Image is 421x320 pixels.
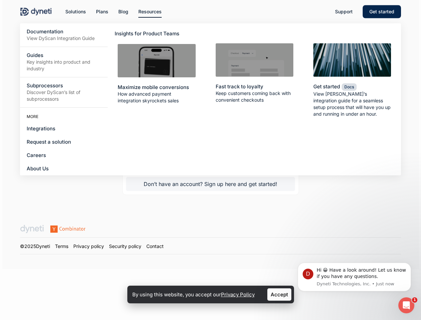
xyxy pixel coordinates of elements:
[221,291,255,298] a: Privacy Policy
[288,253,421,302] iframe: Intercom notifications message
[65,8,86,15] a: Solutions
[96,8,108,15] a: Plans
[138,8,162,15] a: Resources
[55,243,68,249] a: Terms
[412,297,417,303] span: 1
[267,288,291,301] a: Accept
[118,9,128,14] span: Blog
[335,8,353,15] a: Support
[369,9,394,14] span: Get started
[20,7,52,17] img: Dyneti Technologies
[96,9,108,14] span: Plans
[118,8,128,15] a: Blog
[65,9,86,14] span: Solutions
[109,243,141,249] a: Security policy
[24,243,36,249] span: 2025
[335,9,353,14] span: Support
[398,297,414,313] iframe: Intercom live chat
[20,243,50,249] a: ©2025Dyneti
[138,9,162,14] span: Resources
[146,243,164,249] a: Contact
[132,290,255,299] p: By using this website, you accept our
[363,8,401,15] a: Get started
[73,243,104,249] a: Privacy policy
